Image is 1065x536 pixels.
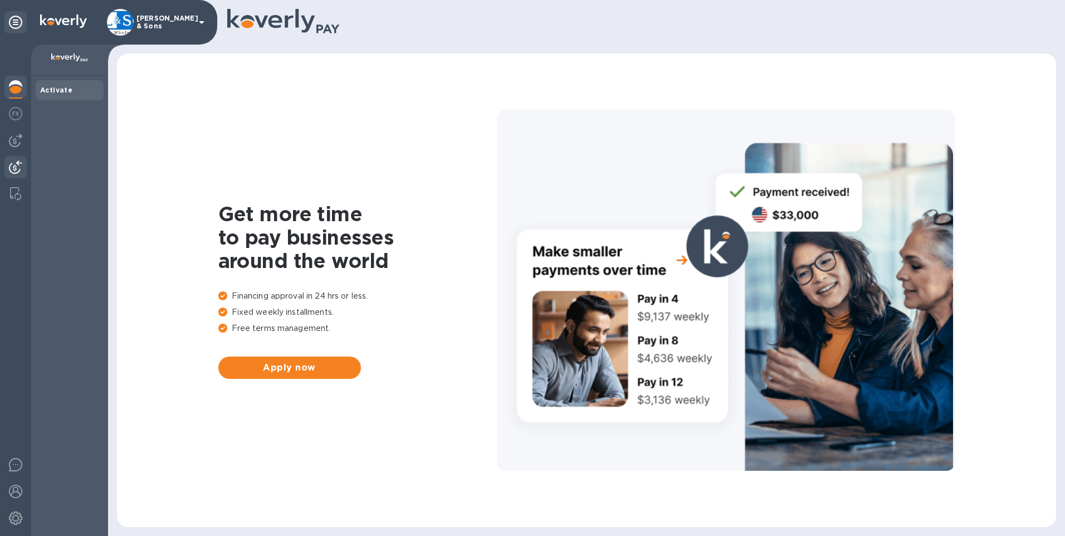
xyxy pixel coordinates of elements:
[218,357,361,379] button: Apply now
[218,323,497,334] p: Free terms management.
[218,306,497,318] p: Fixed weekly installments.
[218,202,497,272] h1: Get more time to pay businesses around the world
[227,361,352,374] span: Apply now
[40,14,87,28] img: Logo
[40,86,72,94] b: Activate
[9,107,22,120] img: Foreign exchange
[4,11,27,33] div: Unpin categories
[136,14,192,30] p: [PERSON_NAME] & Sons
[218,290,497,302] p: Financing approval in 24 hrs or less.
